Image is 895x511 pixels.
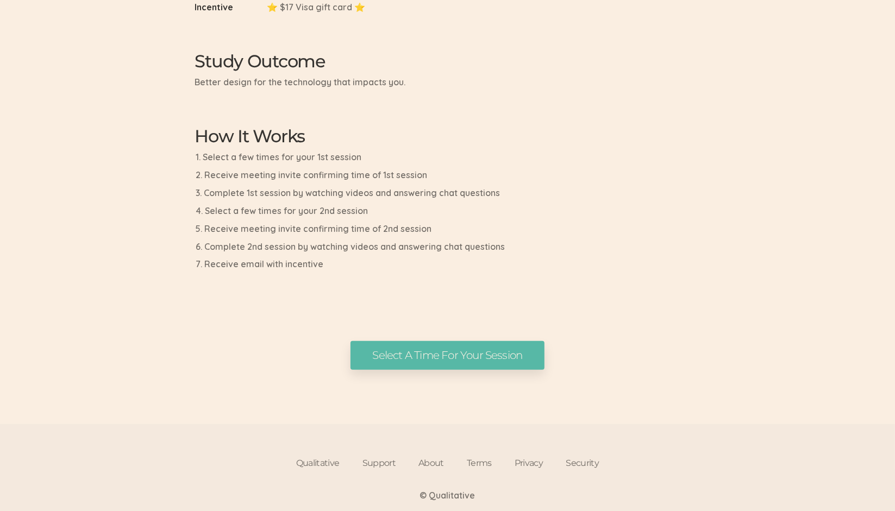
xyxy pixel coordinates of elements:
li: Receive meeting invite confirming time of 1st session [196,169,700,181]
a: Privacy [503,451,555,475]
a: Select A Time For Your Session [351,341,544,370]
span: ⭐ $17 Visa gift card ⭐ [267,1,366,14]
a: Security [554,451,610,475]
a: About [407,451,455,475]
li: Select a few times for your 2nd session [196,205,700,217]
h2: Study Outcome [195,52,700,71]
li: Receive email with incentive [196,258,700,270]
a: Qualitative [285,451,351,475]
li: Receive meeting invite confirming time of 2nd session [196,223,700,235]
li: Complete 1st session by watching videos and answering chat questions [196,187,700,199]
span: Incentive [195,1,263,14]
li: Select a few times for your 1st session [196,151,700,163]
div: © Qualitative [420,489,475,502]
a: Terms [455,451,503,475]
a: Support [351,451,408,475]
li: Complete 2nd session by watching videos and answering chat questions [196,241,700,253]
p: Better design for the technology that impacts you. [195,76,700,89]
iframe: Chat Widget [841,459,895,511]
h2: How It Works [195,127,700,146]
